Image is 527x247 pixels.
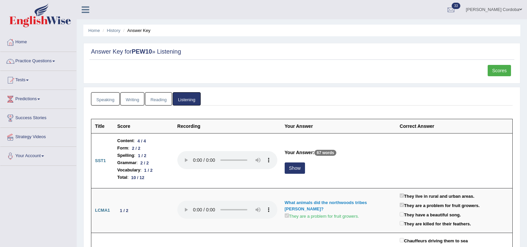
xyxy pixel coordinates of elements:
input: They are a problem for fruit growers. [285,213,289,218]
input: Chauffeurs driving them to sea [400,238,404,242]
input: They live in rural and urban areas. [400,193,404,198]
a: Writing [120,92,144,106]
th: Score [114,119,174,133]
label: They have a beautiful song. [400,211,461,218]
b: Spelling [117,152,134,159]
li: : [117,152,170,159]
li: Answer Key [122,27,151,34]
a: Scores [488,65,511,76]
a: Tests [0,71,76,88]
div: 1 / 2 [135,152,149,159]
b: Grammar [117,159,137,166]
b: SST1 [95,158,106,163]
a: Reading [145,92,172,106]
input: They are killed for their feathers. [400,221,404,225]
b: Total [117,174,127,181]
b: Content [117,137,134,144]
div: 10 / 12 [129,174,147,181]
input: They are a problem for fruit growers. [400,203,404,207]
a: Practice Questions [0,52,76,69]
div: What animals did the northwoods tribes [PERSON_NAME]? [285,200,392,212]
th: Title [91,119,114,133]
a: Home [0,33,76,50]
th: Correct Answer [396,119,512,133]
a: Success Stories [0,109,76,125]
a: Strategy Videos [0,128,76,144]
th: Your Answer [281,119,396,133]
label: They are killed for their feathers. [400,220,471,227]
span: 33 [452,3,460,9]
div: 1 / 2 [117,207,131,214]
a: Your Account [0,147,76,163]
div: 2 / 2 [129,145,143,152]
h2: Answer Key for » Listening [91,49,513,55]
label: Chauffeurs driving them to sea [400,237,468,244]
li: : [117,159,170,166]
strong: PEW10 [132,48,152,55]
b: LCMA1 [95,208,110,213]
a: Predictions [0,90,76,107]
label: They are a problem for fruit growers. [285,212,359,220]
li: : [117,166,170,174]
input: They have a beautiful song. [400,212,404,216]
b: Your Answer: [285,150,314,155]
li: : [117,137,170,144]
p: 67 words [314,150,336,156]
div: 4 / 4 [135,137,149,144]
b: Vocabulary [117,166,140,174]
button: Show [285,162,305,174]
a: Listening [173,92,201,106]
label: They are a problem for fruit growers. [400,201,480,209]
th: Recording [174,119,281,133]
a: History [107,28,120,33]
a: Speaking [91,92,120,106]
div: 2 / 2 [138,159,151,166]
div: 1 / 2 [142,167,155,174]
li: : [117,144,170,152]
a: Home [88,28,100,33]
li: : [117,174,170,181]
b: Form [117,144,128,152]
label: They live in rural and urban areas. [400,192,474,200]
